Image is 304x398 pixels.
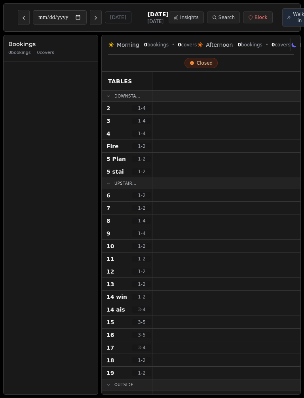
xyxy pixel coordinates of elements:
span: 3 - 4 [132,306,151,313]
span: 1 - 2 [132,370,151,376]
span: Closed [197,60,213,66]
button: Search [207,11,240,23]
span: 3 - 4 [132,344,151,351]
span: • [266,42,268,48]
span: Outside [114,382,133,388]
span: 1 - 2 [132,268,151,275]
span: 5 Plan [106,155,126,163]
span: 12 [106,268,114,276]
h3: Bookings [8,40,93,48]
span: • [172,42,175,48]
button: Previous day [18,10,30,25]
span: 1 - 2 [132,281,151,287]
span: 0 [178,42,181,48]
span: 1 - 2 [132,243,151,249]
span: 5 stai [106,168,124,176]
button: [DATE] [105,11,131,23]
button: Block [243,11,272,23]
span: 15 [106,318,114,326]
span: 17 [106,344,114,352]
span: 3 - 5 [132,332,151,338]
span: Afternoon [206,41,233,49]
span: 1 - 2 [132,357,151,364]
span: 10 [106,242,114,250]
span: 19 [106,369,114,377]
span: 0 [272,42,275,48]
span: 16 [106,331,114,339]
span: Block [255,14,267,21]
span: 1 - 2 [132,168,151,175]
span: 7 [106,204,110,212]
span: [DATE] [148,10,169,18]
span: 9 [106,230,110,237]
span: 18 [106,356,114,364]
button: Insights [169,11,204,23]
span: covers [272,42,291,48]
button: Next day [90,10,102,25]
span: 1 - 2 [132,192,151,199]
span: 1 - 4 [132,105,151,111]
span: 6 [106,191,110,199]
span: 1 - 2 [132,294,151,300]
span: bookings [237,42,262,48]
span: 14 win [106,293,127,301]
span: 2 [106,104,110,112]
span: 0 [237,42,241,48]
span: [DATE] [148,18,169,25]
span: 11 [106,255,114,263]
span: 1 - 4 [132,230,151,237]
span: 1 - 4 [132,118,151,124]
span: Morning [117,41,139,49]
span: 1 - 2 [132,256,151,262]
span: 13 [106,280,114,288]
span: 1 - 2 [132,156,151,162]
span: 0 bookings [8,50,31,56]
span: Fire [106,142,119,150]
span: 14 ais [106,306,125,314]
span: 8 [106,217,110,225]
span: 1 - 2 [132,205,151,211]
span: 4 [106,130,110,138]
span: 0 covers [37,50,54,56]
span: 3 [106,117,110,125]
span: Insights [180,14,199,21]
span: 1 - 4 [132,130,151,137]
span: 1 - 4 [132,218,151,224]
span: 0 [144,42,147,48]
span: Downsta... [114,93,141,99]
span: bookings [144,42,169,48]
span: Tables [108,77,132,85]
span: 1 - 2 [132,143,151,149]
span: Upstair... [114,180,137,186]
span: Search [218,14,235,21]
span: 3 - 5 [132,319,151,325]
span: covers [178,42,197,48]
